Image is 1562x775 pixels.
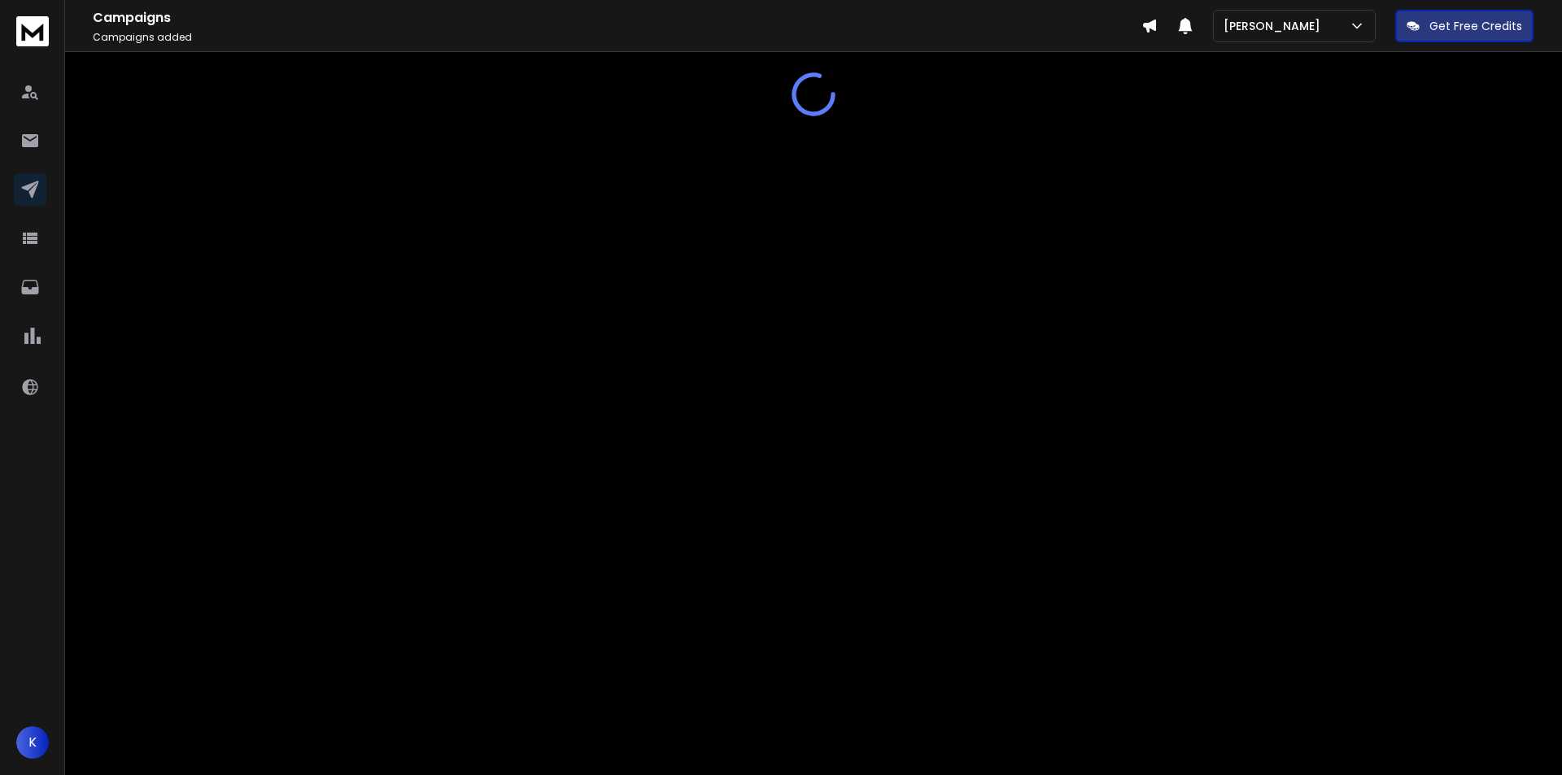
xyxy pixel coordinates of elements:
h1: Campaigns [93,8,1141,28]
p: Get Free Credits [1429,18,1522,34]
button: K [16,726,49,759]
img: logo [16,16,49,46]
button: Get Free Credits [1395,10,1534,42]
p: Campaigns added [93,31,1141,44]
p: [PERSON_NAME] [1224,18,1327,34]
